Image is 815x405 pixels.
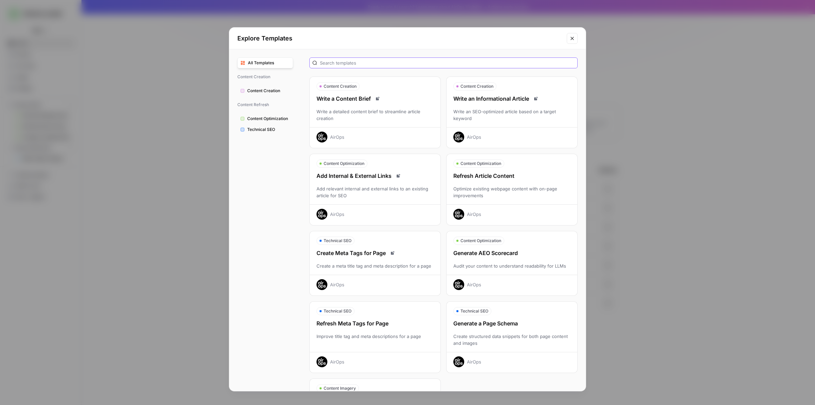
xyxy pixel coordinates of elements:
button: Technical SEOCreate Meta Tags for PageRead docsCreate a meta title tag and meta description for a... [309,231,441,296]
span: Content Creation [237,71,293,83]
span: Content Imagery [324,385,356,391]
button: Close modal [567,33,578,44]
span: Content Optimization [460,161,501,167]
button: Content CreationWrite a Content BriefRead docsWrite a detailed content brief to streamline articl... [309,77,441,148]
h2: Explore Templates [237,34,563,43]
div: Add relevant internal and external links to an existing article for SEO [310,185,440,199]
span: Content Creation [324,83,357,89]
a: Read docs [388,249,397,257]
button: Content Creation [237,85,293,96]
div: AirOps [467,211,481,218]
span: Content Creation [247,88,290,94]
span: Content Refresh [237,99,293,111]
span: Technical SEO [247,126,290,133]
div: Write an Informational Article [447,95,577,103]
div: AirOps [467,358,481,365]
div: Improve title tag and meta descriptions for a page [310,333,440,347]
a: Read docs [532,95,540,103]
div: Create structured data snippets for both page content and images [447,333,577,347]
a: Read docs [394,172,402,180]
div: AirOps [467,281,481,288]
div: Audit your content to understand readability for LLMs [447,263,577,269]
div: Refresh Article Content [447,172,577,180]
span: Content Optimization [324,161,364,167]
a: Read docs [374,95,382,103]
button: Content OptimizationRefresh Article ContentOptimize existing webpage content with on-page improve... [446,154,578,225]
button: Technical SEOGenerate a Page SchemaCreate structured data snippets for both page content and imag... [446,301,578,373]
button: Technical SEO [237,124,293,135]
span: Technical SEO [324,308,351,314]
button: Technical SEORefresh Meta Tags for PageImprove title tag and meta descriptions for a pageAirOps [309,301,441,373]
button: Content OptimizationGenerate AEO ScorecardAudit your content to understand readability for LLMsAi... [446,231,578,296]
div: Refresh Meta Tags for Page [310,319,440,327]
button: All Templates [237,57,293,68]
div: AirOps [330,358,344,365]
button: Content CreationWrite an Informational ArticleRead docsWrite an SEO-optimized article based on a ... [446,77,578,148]
button: Content Optimization [237,113,293,124]
div: AirOps [330,281,344,288]
div: Write an SEO-optimized article based on a target keyword [447,108,577,122]
div: AirOps [330,134,344,140]
span: Technical SEO [460,308,488,314]
div: Add Internal & External Links [310,172,440,180]
div: Generate AEO Scorecard [447,249,577,257]
div: Write a Content Brief [310,95,440,103]
span: All Templates [248,60,290,66]
div: Create a meta title tag and meta description for a page [310,263,440,269]
span: Content Optimization [247,116,290,122]
span: Content Creation [460,83,493,89]
div: AirOps [330,211,344,218]
span: Content Optimization [460,238,501,244]
button: Content OptimizationAdd Internal & External LinksRead docsAdd relevant internal and external link... [309,154,441,225]
div: Generate a Page Schema [447,319,577,327]
div: AirOps [467,134,481,140]
div: Write a detailed content brief to streamline article creation [310,108,440,122]
div: Create Meta Tags for Page [310,249,440,257]
input: Search templates [320,60,575,66]
div: Optimize existing webpage content with on-page improvements [447,185,577,199]
span: Technical SEO [324,238,351,244]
